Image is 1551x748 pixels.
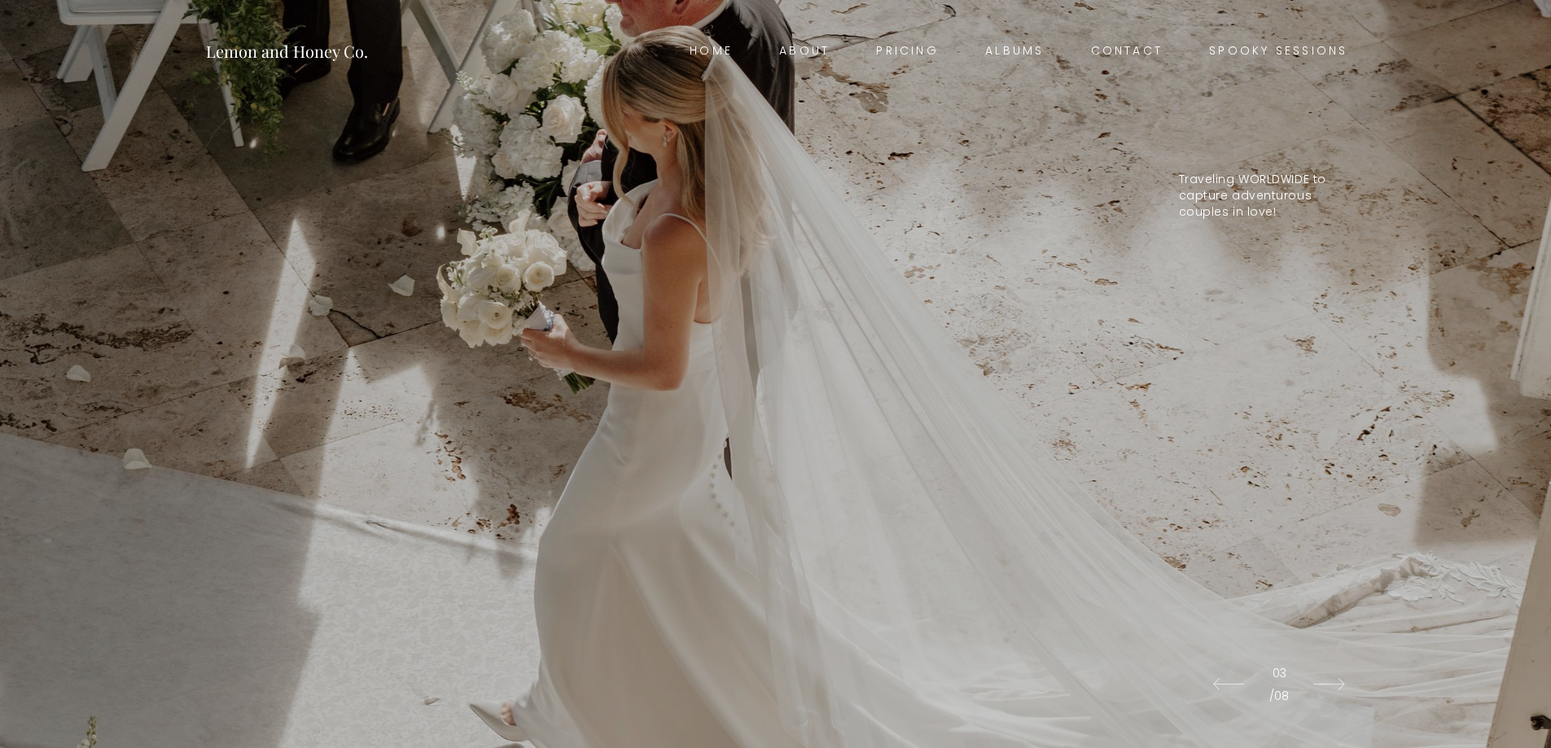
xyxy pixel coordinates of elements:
a: Home [667,40,756,63]
a: About [756,40,853,63]
a: Albums [962,40,1067,63]
span: 03 [1269,662,1289,685]
a: Lemon and Honey Co. [206,30,368,72]
a: Contact [1067,40,1186,63]
a: Pricing [853,40,962,63]
span: /08 [1269,685,1289,707]
a: Spooky Sessions [1186,40,1371,63]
